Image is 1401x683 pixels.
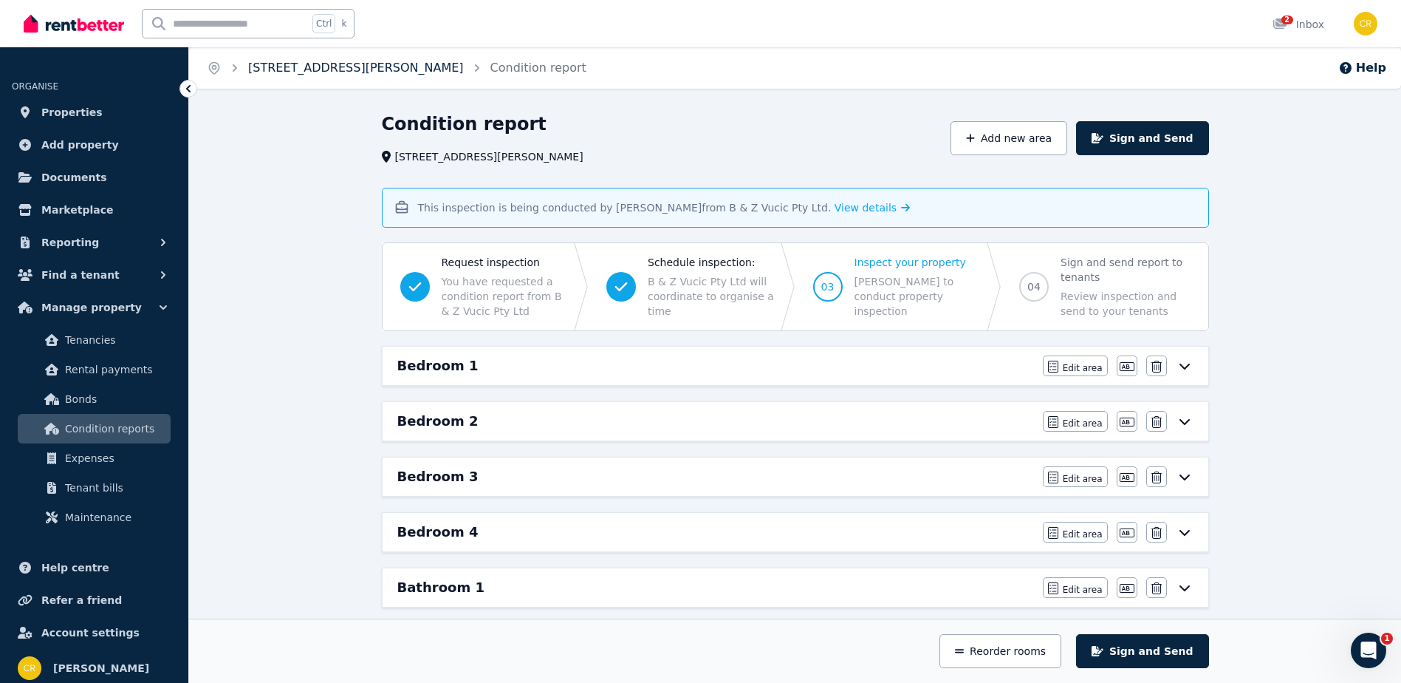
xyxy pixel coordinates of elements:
[18,355,171,384] a: Rental payments
[1043,356,1108,376] button: Edit area
[18,384,171,414] a: Bonds
[18,503,171,532] a: Maintenance
[18,325,171,355] a: Tenancies
[397,466,479,487] h6: Bedroom 3
[648,274,778,319] span: B & Z Vucic Pty Ltd will coordinate to organise a time
[418,200,1196,215] p: This inspection is being conducted by [PERSON_NAME] from B & Z Vucic Pty Ltd .
[1043,522,1108,543] button: Edit area
[939,634,1061,668] button: Reorder rooms
[854,274,984,319] span: [PERSON_NAME] to conduct property inspection
[65,390,165,408] span: Bonds
[1043,466,1108,487] button: Edit area
[950,121,1067,155] button: Add new area
[1076,634,1208,668] button: Sign and Send
[12,130,177,160] a: Add property
[18,473,171,503] a: Tenant bills
[12,81,58,92] span: ORGANISE
[1076,121,1208,155] button: Sign and Send
[12,553,177,582] a: Help centre
[41,624,140,642] span: Account settings
[12,260,177,290] button: Find a tenant
[65,420,165,438] span: Condition reports
[41,201,113,219] span: Marketplace
[18,444,171,473] a: Expenses
[248,61,464,75] a: [STREET_ADDRESS][PERSON_NAME]
[53,659,149,677] span: [PERSON_NAME]
[12,585,177,615] a: Refer a friend
[1381,633,1393,645] span: 1
[41,136,119,154] span: Add property
[1063,584,1103,596] span: Edit area
[312,14,335,33] span: Ctrl
[397,577,484,598] h6: Bathroom 1
[490,61,586,75] a: Condition report
[12,228,177,257] button: Reporting
[12,293,177,322] button: Manage property
[24,13,124,35] img: RentBetter
[18,414,171,444] a: Condition reports
[397,356,479,376] h6: Bedroom 1
[1061,255,1191,285] span: Sign and send report to tenants
[397,411,479,432] h6: Bedroom 2
[1063,529,1103,540] span: Edit area
[65,449,165,467] span: Expenses
[18,656,41,680] img: Charles Russell-Smith
[65,479,165,497] span: Tenant bills
[41,169,107,186] span: Documents
[382,112,547,136] h1: Condition report
[835,202,897,214] span: View details
[1063,362,1103,374] span: Edit area
[1272,17,1324,32] div: Inbox
[821,279,835,294] span: 03
[854,255,984,270] span: Inspect your property
[41,299,142,316] span: Manage property
[1063,418,1103,429] span: Edit area
[1354,12,1377,35] img: Charles Russell-Smith
[1061,289,1191,319] span: Review inspection and send to your tenants
[341,18,346,30] span: k
[1043,411,1108,432] button: Edit area
[395,149,583,164] span: [STREET_ADDRESS][PERSON_NAME]
[1338,59,1386,77] button: Help
[12,163,177,192] a: Documents
[1027,279,1041,294] span: 04
[442,255,572,270] span: Request inspection
[397,522,479,543] h6: Bedroom 4
[1043,577,1108,598] button: Edit area
[12,98,177,127] a: Properties
[442,274,572,319] span: You have requested a condition report from B & Z Vucic Pty Ltd
[1351,633,1386,668] iframe: Intercom live chat
[1281,16,1293,24] span: 2
[1063,473,1103,485] span: Edit area
[41,559,109,577] span: Help centre
[12,195,177,225] a: Marketplace
[41,234,99,251] span: Reporting
[65,361,165,378] span: Rental payments
[41,591,122,609] span: Refer a friend
[648,255,778,270] span: Schedule inspection:
[41,103,103,121] span: Properties
[382,242,1209,331] nav: Progress
[65,509,165,526] span: Maintenance
[41,266,120,284] span: Find a tenant
[189,47,604,89] nav: Breadcrumb
[12,618,177,648] a: Account settings
[65,331,165,349] span: Tenancies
